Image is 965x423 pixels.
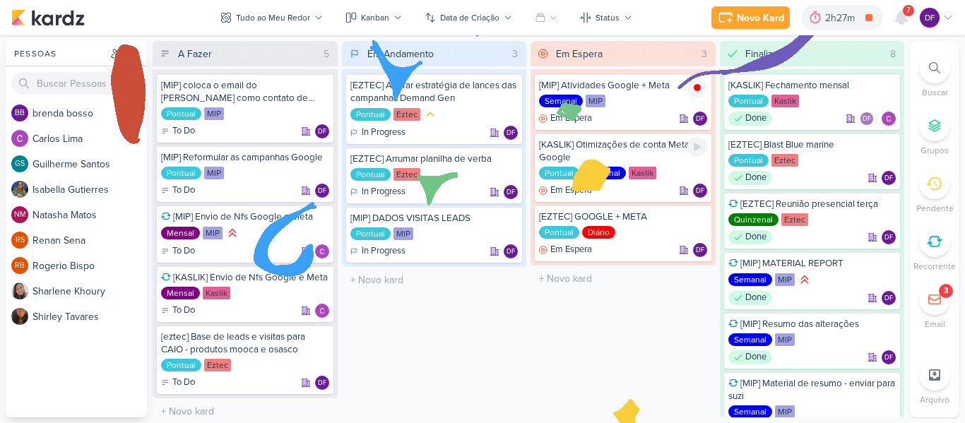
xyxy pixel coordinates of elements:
div: Quinzenal [728,213,778,226]
div: 2h27m [825,11,859,25]
div: Responsável: Diego Freitas [693,243,707,257]
div: [MIP] Resumo das alterações [728,318,896,330]
p: DF [884,355,893,362]
div: Done [728,230,772,244]
div: 5 [318,47,335,61]
div: S h i r l e y T a v a r e s [32,309,147,324]
div: Done [728,291,772,305]
div: 3 [507,47,523,61]
p: DF [863,116,871,123]
div: Kaslik [203,287,230,299]
div: 3 [696,47,713,61]
div: [KASLIK] Envio de Nfs Google e Meta [161,271,329,284]
div: Semanal [728,333,772,346]
div: Diego Freitas [504,126,518,140]
img: Carlos Lima [882,112,896,126]
p: Done [745,230,766,244]
div: Pontual [350,227,391,240]
div: [MIP] DADOS VISITAS LEADS [350,212,519,225]
div: Diego Freitas [920,8,940,28]
p: Done [745,350,766,364]
p: DF [884,175,893,182]
input: + Novo kard [155,401,335,422]
p: In Progress [362,185,405,199]
div: Pontual [161,107,201,120]
div: Em Espera [539,184,592,198]
div: Pontual [539,167,579,179]
div: [KASLIK] Otimizações de conta Meta + Google [539,138,707,164]
div: In Progress [350,244,405,258]
div: To Do [161,124,195,138]
div: Natasha Matos [11,206,28,223]
div: Responsável: Diego Freitas [693,112,707,126]
div: Done [728,350,772,364]
img: Sharlene Khoury [11,282,28,299]
p: DF [507,189,515,196]
div: Responsável: Carlos Lima [315,244,329,258]
p: bb [15,109,25,117]
div: R e n a n S e n a [32,233,147,248]
input: + Novo kard [345,270,524,290]
div: Responsável: Diego Freitas [504,244,518,258]
div: To Do [161,244,195,258]
div: Guilherme Santos [11,155,28,172]
div: Pontual [728,154,769,167]
div: MIP [586,95,605,107]
li: Ctrl + F [910,52,959,99]
div: Eztec [781,213,808,226]
div: [MIP] Envio de Nfs Google e Meta [161,210,329,223]
input: Buscar Pessoas [11,72,141,95]
div: Diego Freitas [860,112,874,126]
p: In Progress [362,126,405,140]
div: [MIP] Material de resumo - enviar para suzi [728,377,896,403]
p: Em Espera [550,243,592,257]
img: tracking [687,78,707,97]
div: R o g e r i o B i s p o [32,258,147,273]
p: DF [884,295,893,302]
div: MIP [203,227,223,239]
p: Em Espera [550,112,592,126]
p: DF [884,234,893,242]
div: Semanal [582,167,626,179]
p: Done [745,171,766,185]
div: [MIP] coloca o email do Rodrigo como contato de faturamento [161,79,329,105]
div: MIP [775,273,795,286]
div: Diego Freitas [504,185,518,199]
div: Colaboradores: Diego Freitas [860,112,877,126]
div: Em Espera [539,243,592,257]
p: DF [925,11,935,24]
p: Arquivo [920,393,949,406]
div: Kaslik [629,167,656,179]
p: Grupos [920,144,949,157]
div: Em Andamento [367,47,434,61]
img: kardz.app [11,9,85,26]
div: To Do [161,376,195,390]
p: DF [318,188,326,195]
div: [MIP] Reformular as campanhas Google [161,151,329,164]
div: [MIP] Atividades Google + Meta [539,79,707,92]
div: Prioridade Alta [225,226,239,240]
div: Prioridade Média [423,107,437,121]
div: To Do [161,184,195,198]
p: To Do [172,124,195,138]
div: Diego Freitas [315,376,329,390]
div: [EZTEC] GOOGLE + META [539,210,707,223]
p: NM [14,211,26,219]
div: Em Espera [539,112,592,126]
div: Diego Freitas [693,184,707,198]
p: Email [925,318,945,330]
div: G u i l h e r m e S a n t o s [32,157,147,172]
div: [MIP] MATERIAL REPORT [728,257,896,270]
div: Diego Freitas [882,291,896,305]
img: Isabella Gutierres [11,181,28,198]
div: [eztec] Base de leads e visitas para CAIO - produtos mooca e osasco [161,330,329,356]
div: Responsável: Diego Freitas [315,184,329,198]
div: Renan Sena [11,232,28,249]
div: [EZTEC] Reunião presencial terça [728,198,896,210]
p: DF [318,380,326,387]
p: To Do [172,184,195,198]
img: Carlos Lima [315,304,329,318]
div: Diego Freitas [882,350,896,364]
div: Diário [582,226,615,239]
div: Rogerio Bispo [11,257,28,274]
